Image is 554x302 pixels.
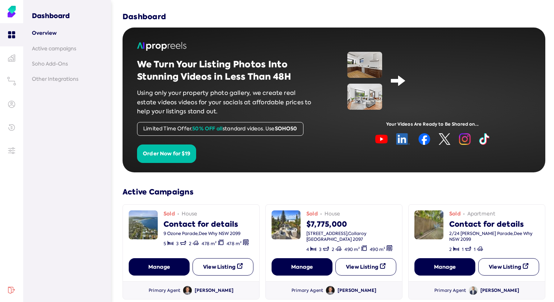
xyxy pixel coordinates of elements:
[32,45,102,52] a: Active campaigns
[467,210,496,218] span: apartment
[462,247,464,252] span: 1
[272,210,301,239] img: image
[474,247,476,252] span: 1
[164,218,252,229] div: Contact for details
[129,258,190,276] button: Manage
[449,210,460,218] span: Sold
[164,210,175,218] span: Sold
[32,60,102,67] a: Soho Add-Ons
[164,241,166,247] span: 5
[480,288,519,294] div: [PERSON_NAME]
[375,133,489,145] img: image
[129,210,158,239] img: image
[414,52,517,110] iframe: Demo
[195,288,233,294] div: [PERSON_NAME]
[469,286,477,295] img: Avatar of Harrison McDonald
[326,286,335,295] img: Avatar of Brendan Pomponio
[137,88,315,116] p: Using only your property photo gallery, we create real estate videos videos for your socials at a...
[193,258,253,276] button: View Listing
[414,258,475,276] button: Manage
[434,288,466,294] div: Primary Agent
[137,144,196,163] button: Order Now for $19
[6,6,17,17] img: Soho Agent Portal Home
[192,125,223,132] span: 50% OFF all
[292,288,323,294] div: Primary Agent
[449,231,539,242] div: 2/24 [PERSON_NAME] Parade , Dee Why NSW 2099
[347,52,382,78] img: image
[319,247,322,252] span: 3
[137,122,303,136] div: Limited Time Offer. standard videos. Use
[449,218,539,229] div: Contact for details
[344,247,360,252] span: 490 m²
[338,288,376,294] div: [PERSON_NAME]
[202,241,216,247] span: 478 m²
[164,231,252,236] div: 9 Ozone Parade , Dee Why NSW 2099
[334,121,531,127] div: Your Videos Are Ready to Be Shared on...
[335,258,396,276] button: View Listing
[272,258,332,276] button: Manage
[182,210,198,218] span: house
[275,125,297,132] span: SOHO50
[189,241,191,247] span: 2
[449,247,452,252] span: 2
[332,247,334,252] span: 2
[183,286,192,295] img: Avatar of Brendan Pomponio
[32,3,102,21] h3: Dashboard
[149,288,180,294] div: Primary Agent
[137,150,196,157] a: Order Now for $19
[306,231,396,242] div: [STREET_ADDRESS] , Collaroy [GEOGRAPHIC_DATA] 2097
[347,84,382,110] img: image
[414,210,443,239] img: image
[32,76,102,82] a: Other Integrations
[306,247,309,252] span: 4
[227,241,241,247] span: 478 m²
[137,58,315,83] h2: We Turn Your Listing Photos Into Stunning Videos in Less Than 48H
[324,210,340,218] span: house
[478,258,539,276] button: View Listing
[123,187,545,197] h3: Active Campaigns
[176,241,179,247] span: 3
[32,29,102,37] a: Overview
[370,247,385,252] span: 490 m²
[123,12,166,22] h3: Dashboard
[306,210,318,218] span: Sold
[306,218,396,229] div: $7,775,000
